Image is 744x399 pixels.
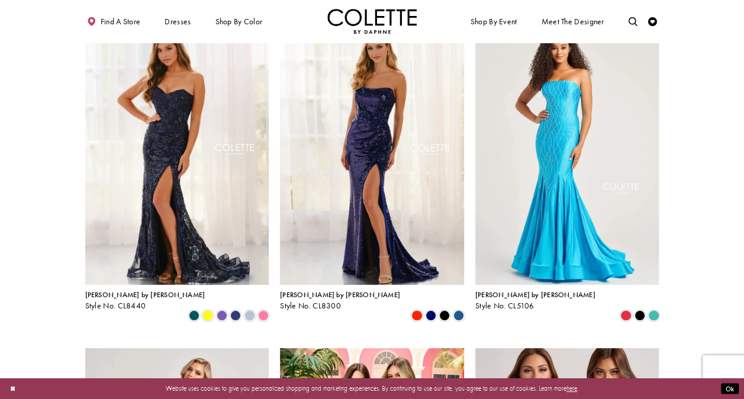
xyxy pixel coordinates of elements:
[475,301,534,311] span: Style No. CL5106
[539,9,607,34] a: Meet the designer
[85,9,143,34] a: Find a store
[280,291,400,310] div: Colette by Daphne Style No. CL8300
[5,381,20,397] button: Close Dialog
[327,9,417,34] img: Colette by Daphne
[626,9,640,34] a: Toggle search
[230,310,241,321] i: Navy Blue
[280,301,341,311] span: Style No. CL8300
[471,17,517,26] span: Shop By Event
[162,9,193,34] span: Dresses
[244,310,255,321] i: Ice Blue
[411,310,422,321] i: Scarlet
[165,17,191,26] span: Dresses
[620,310,631,321] i: Strawberry
[721,383,739,394] button: Submit Dialog
[85,301,146,311] span: Style No. CL8440
[541,17,604,26] span: Meet the designer
[475,291,595,310] div: Colette by Daphne Style No. CL5106
[85,291,205,310] div: Colette by Daphne Style No. CL8440
[258,310,269,321] i: Cotton Candy
[635,310,645,321] i: Black
[189,310,199,321] i: Spruce
[215,17,262,26] span: Shop by color
[468,9,519,34] span: Shop By Event
[475,290,595,300] span: [PERSON_NAME] by [PERSON_NAME]
[648,310,659,321] i: Turquoise
[327,9,417,34] a: Visit Home Page
[85,290,205,300] span: [PERSON_NAME] by [PERSON_NAME]
[280,17,464,285] a: Visit Colette by Daphne Style No. CL8300 Page
[85,17,269,285] a: Visit Colette by Daphne Style No. CL8440 Page
[475,17,659,285] a: Visit Colette by Daphne Style No. CL5106 Page
[426,310,436,321] i: Sapphire
[101,17,141,26] span: Find a store
[65,382,679,394] p: Website uses cookies to give you personalized shopping and marketing experiences. By continuing t...
[646,9,659,34] a: Check Wishlist
[202,310,213,321] i: Yellow
[439,310,450,321] i: Black
[213,9,265,34] span: Shop by color
[217,310,227,321] i: Violet
[566,384,577,392] a: here
[280,290,400,300] span: [PERSON_NAME] by [PERSON_NAME]
[453,310,464,321] i: Ocean Blue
